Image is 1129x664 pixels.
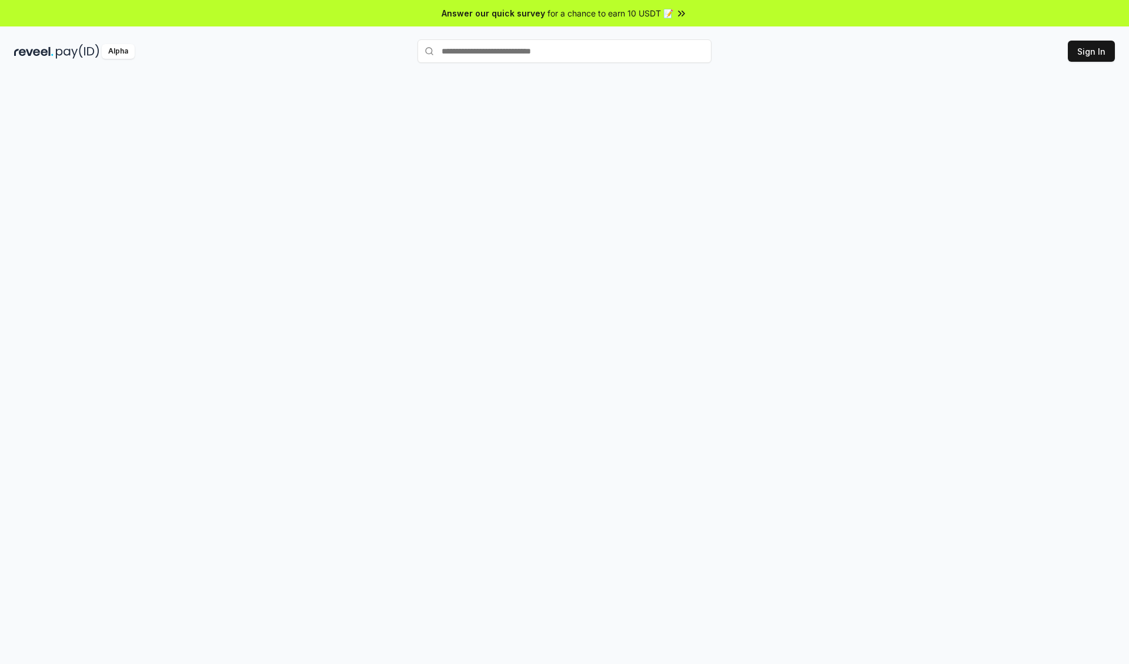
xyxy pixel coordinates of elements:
img: pay_id [56,44,99,59]
button: Sign In [1068,41,1115,62]
span: for a chance to earn 10 USDT 📝 [547,7,673,19]
span: Answer our quick survey [442,7,545,19]
img: reveel_dark [14,44,54,59]
div: Alpha [102,44,135,59]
